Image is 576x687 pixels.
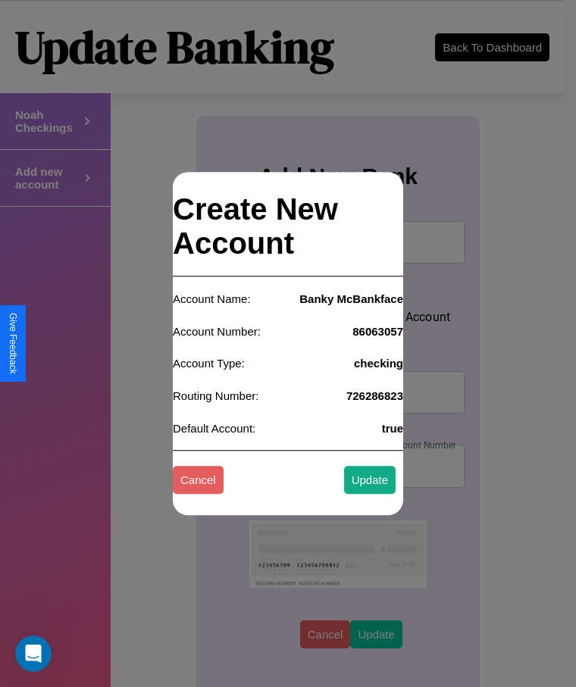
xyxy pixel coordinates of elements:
p: Default Account: [173,418,255,439]
p: Account Number: [173,321,261,342]
h4: true [382,422,403,435]
p: Account Name: [173,289,251,309]
button: Cancel [173,466,224,494]
p: Routing Number: [173,386,258,406]
iframe: Intercom live chat [15,635,52,672]
h4: Banky McBankface [299,292,403,305]
h4: checking [354,357,403,370]
h2: Create New Account [173,178,403,277]
h4: 86063057 [352,325,403,338]
h4: 726286823 [346,389,403,402]
button: Update [344,466,396,494]
div: Give Feedback [8,313,18,374]
p: Account Type: [173,353,245,373]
